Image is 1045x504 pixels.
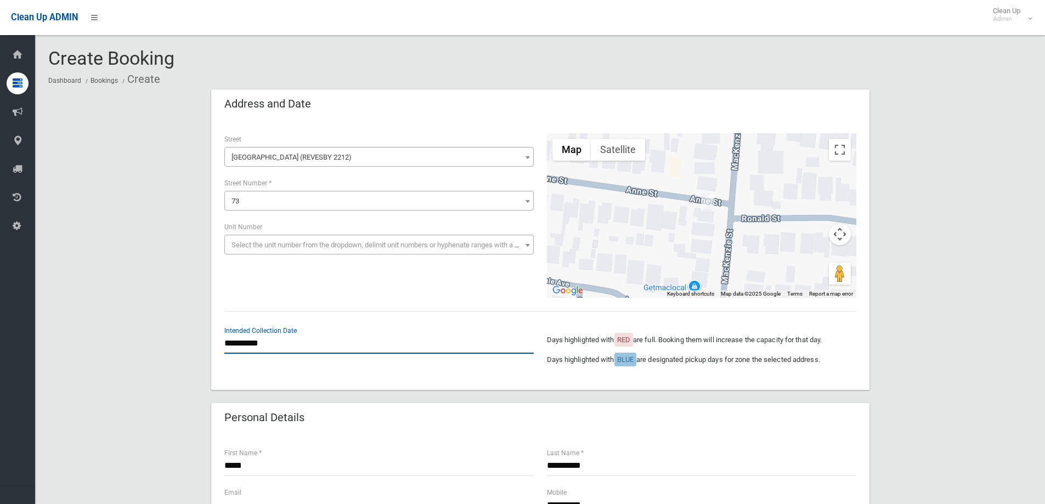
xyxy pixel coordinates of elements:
span: 73 [227,194,531,209]
a: Dashboard [48,77,81,84]
span: 73 [224,191,534,211]
span: Create Booking [48,47,174,69]
button: Map camera controls [829,223,851,245]
a: Terms (opens in new tab) [787,291,803,297]
p: Days highlighted with are full. Booking them will increase the capacity for that day. [547,333,856,347]
span: Mackenzie Street (REVESBY 2212) [224,147,534,167]
span: Mackenzie Street (REVESBY 2212) [227,150,531,165]
p: Days highlighted with are designated pickup days for zone the selected address. [547,353,856,366]
li: Create [120,69,160,89]
span: BLUE [617,355,634,364]
span: 73 [231,197,239,205]
img: Google [550,284,586,298]
span: Map data ©2025 Google [721,291,781,297]
small: Admin [993,15,1020,23]
header: Personal Details [211,407,318,428]
span: Clean Up [987,7,1031,23]
button: Show satellite imagery [591,139,645,161]
header: Address and Date [211,93,324,115]
button: Drag Pegman onto the map to open Street View [829,263,851,285]
button: Show street map [552,139,591,161]
button: Keyboard shortcuts [667,290,714,298]
span: Clean Up ADMIN [11,12,78,22]
a: Open this area in Google Maps (opens a new window) [550,284,586,298]
div: 73 Mackenzie Street, REVESBY NSW 2212 [701,193,714,212]
span: Select the unit number from the dropdown, delimit unit numbers or hyphenate ranges with a comma [231,241,538,249]
a: Report a map error [809,291,853,297]
span: RED [617,336,630,344]
button: Toggle fullscreen view [829,139,851,161]
a: Bookings [91,77,118,84]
